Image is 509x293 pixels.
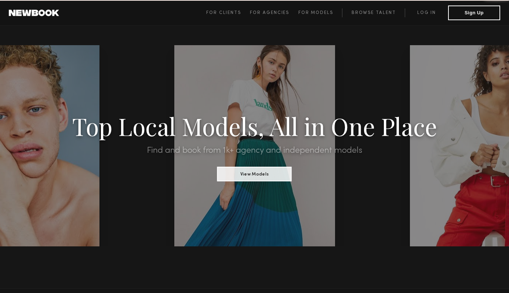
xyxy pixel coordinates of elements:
a: For Models [298,8,342,17]
span: For Clients [206,11,241,15]
a: For Clients [206,8,250,17]
button: Sign Up [448,6,500,20]
a: Browse Talent [342,8,405,17]
a: View Models [217,169,292,177]
span: For Agencies [250,11,289,15]
span: For Models [298,11,333,15]
a: For Agencies [250,8,298,17]
button: View Models [217,167,292,181]
h2: Find and book from 1k+ agency and independent models [38,146,471,155]
a: Log in [405,8,448,17]
h1: Top Local Models, All in One Place [38,115,471,137]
